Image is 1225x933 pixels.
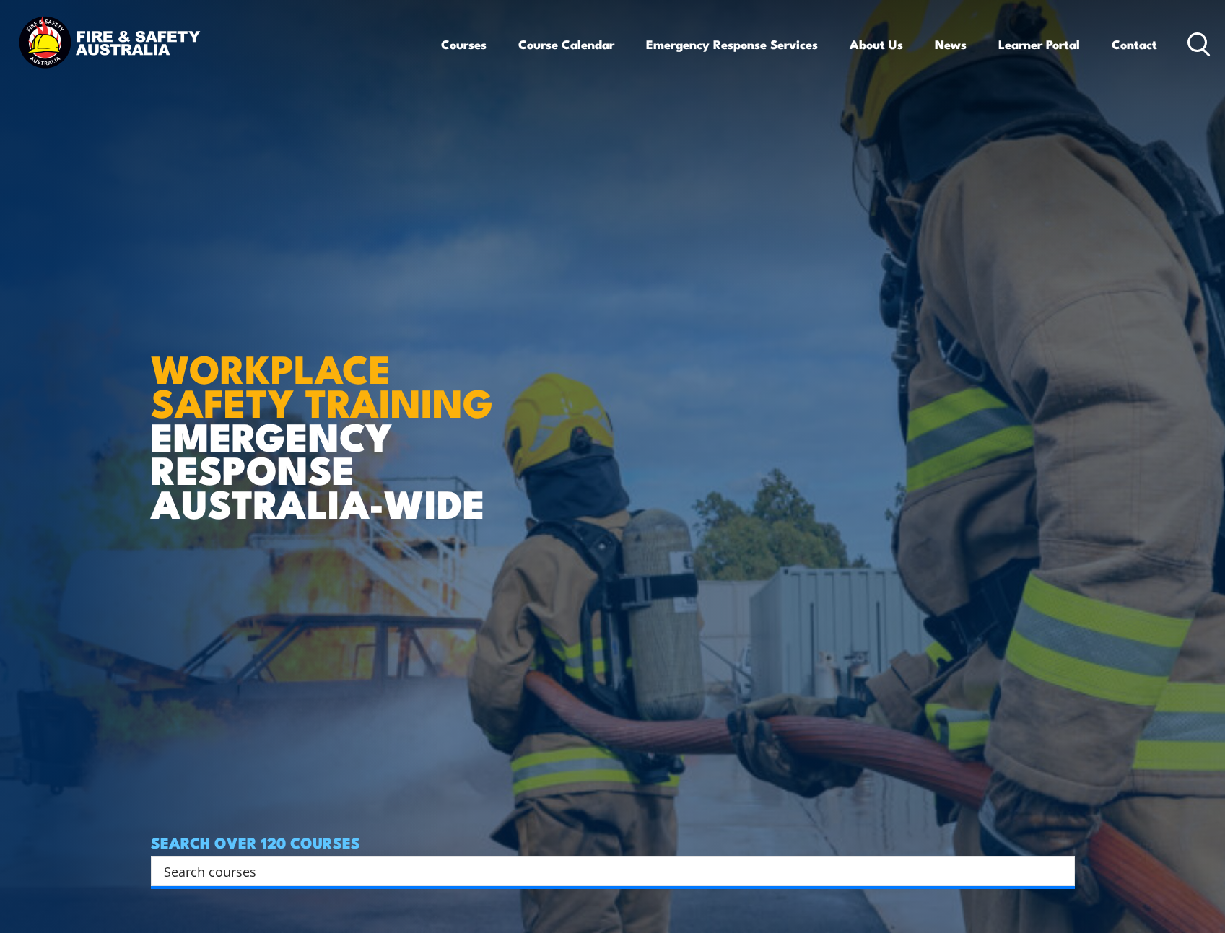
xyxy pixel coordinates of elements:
[167,861,1046,881] form: Search form
[998,25,1080,63] a: Learner Portal
[1112,25,1157,63] a: Contact
[518,25,614,63] a: Course Calendar
[151,315,504,520] h1: EMERGENCY RESPONSE AUSTRALIA-WIDE
[1050,861,1070,881] button: Search magnifier button
[164,860,1043,882] input: Search input
[151,834,1075,850] h4: SEARCH OVER 120 COURSES
[441,25,487,63] a: Courses
[646,25,818,63] a: Emergency Response Services
[935,25,967,63] a: News
[151,337,493,431] strong: WORKPLACE SAFETY TRAINING
[850,25,903,63] a: About Us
